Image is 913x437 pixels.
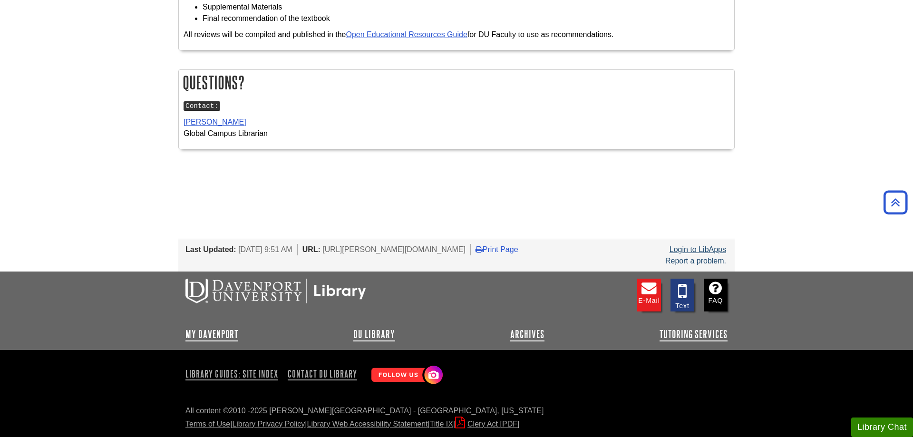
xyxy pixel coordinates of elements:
kbd: Contact: [184,101,220,111]
a: Clery Act [455,420,519,428]
button: Library Chat [851,418,913,437]
a: Text [670,279,694,311]
li: Supplemental Materials [203,1,729,13]
a: E-mail [637,279,661,311]
a: My Davenport [185,329,238,340]
li: Final recommendation of the textbook [203,13,729,24]
a: DU Library [353,329,395,340]
a: FAQ [704,279,728,311]
a: Terms of Use [185,420,230,428]
a: Back to Top [880,196,911,209]
p: Global Campus Librarian [184,117,729,139]
a: Library Privacy Policy [232,420,305,428]
a: Report a problem. [665,257,726,265]
p: All reviews will be compiled and published in the for DU Faculty to use as recommendations. [184,29,729,40]
a: Title IX [430,420,453,428]
div: All content ©2010 - 2025 [PERSON_NAME][GEOGRAPHIC_DATA] - [GEOGRAPHIC_DATA], [US_STATE] | | | | [185,405,728,430]
a: Archives [510,329,544,340]
span: [URL][PERSON_NAME][DOMAIN_NAME] [322,245,466,253]
a: Contact DU Library [284,366,361,382]
a: [PERSON_NAME] [184,118,246,126]
span: URL: [302,245,321,253]
a: Open Educational Resources Guide [346,30,467,39]
img: Follow Us! Instagram [367,362,445,389]
a: Print Page [476,245,518,253]
a: Library Web Accessibility Statement [307,420,428,428]
span: Last Updated: [185,245,236,253]
img: DU Libraries [185,279,366,303]
a: Tutoring Services [660,329,728,340]
i: Print Page [476,245,483,253]
a: Login to LibApps [670,245,726,253]
span: [DATE] 9:51 AM [238,245,292,253]
h2: Questions? [179,70,734,95]
a: Library Guides: Site Index [185,366,282,382]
